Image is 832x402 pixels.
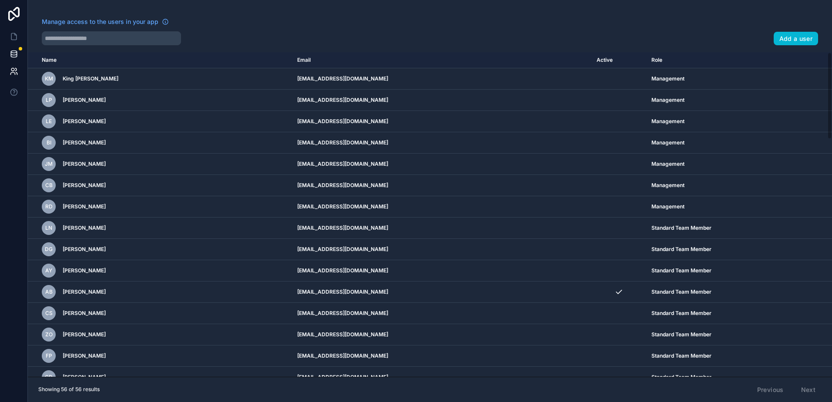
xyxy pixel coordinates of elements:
[591,52,646,68] th: Active
[651,224,711,231] span: Standard Team Member
[45,161,53,167] span: JM
[651,310,711,317] span: Standard Team Member
[651,161,684,167] span: Management
[292,303,591,324] td: [EMAIL_ADDRESS][DOMAIN_NAME]
[292,132,591,154] td: [EMAIL_ADDRESS][DOMAIN_NAME]
[63,246,106,253] span: [PERSON_NAME]
[651,352,711,359] span: Standard Team Member
[63,75,118,82] span: King [PERSON_NAME]
[63,139,106,146] span: [PERSON_NAME]
[651,118,684,125] span: Management
[63,374,106,381] span: [PERSON_NAME]
[63,310,106,317] span: [PERSON_NAME]
[28,52,292,68] th: Name
[45,224,52,231] span: LN
[292,345,591,367] td: [EMAIL_ADDRESS][DOMAIN_NAME]
[46,352,52,359] span: FP
[45,246,53,253] span: DG
[292,218,591,239] td: [EMAIL_ADDRESS][DOMAIN_NAME]
[63,224,106,231] span: [PERSON_NAME]
[45,331,53,338] span: ZO
[45,310,53,317] span: CS
[63,331,106,338] span: [PERSON_NAME]
[292,324,591,345] td: [EMAIL_ADDRESS][DOMAIN_NAME]
[651,182,684,189] span: Management
[651,139,684,146] span: Management
[42,17,169,26] a: Manage access to the users in your app
[42,17,158,26] span: Manage access to the users in your app
[45,288,53,295] span: AB
[774,32,819,46] button: Add a user
[646,52,792,68] th: Role
[292,260,591,281] td: [EMAIL_ADDRESS][DOMAIN_NAME]
[63,97,106,104] span: [PERSON_NAME]
[651,97,684,104] span: Management
[45,267,52,274] span: AY
[28,52,832,377] div: scrollable content
[292,281,591,303] td: [EMAIL_ADDRESS][DOMAIN_NAME]
[47,139,51,146] span: BI
[63,118,106,125] span: [PERSON_NAME]
[63,203,106,210] span: [PERSON_NAME]
[292,52,591,68] th: Email
[292,111,591,132] td: [EMAIL_ADDRESS][DOMAIN_NAME]
[45,75,53,82] span: KM
[292,367,591,388] td: [EMAIL_ADDRESS][DOMAIN_NAME]
[292,239,591,260] td: [EMAIL_ADDRESS][DOMAIN_NAME]
[651,267,711,274] span: Standard Team Member
[38,386,100,393] span: Showing 56 of 56 results
[292,90,591,111] td: [EMAIL_ADDRESS][DOMAIN_NAME]
[46,97,52,104] span: LP
[63,288,106,295] span: [PERSON_NAME]
[45,374,53,381] span: CD
[292,68,591,90] td: [EMAIL_ADDRESS][DOMAIN_NAME]
[45,203,53,210] span: RD
[63,182,106,189] span: [PERSON_NAME]
[45,182,53,189] span: CB
[651,75,684,82] span: Management
[63,161,106,167] span: [PERSON_NAME]
[292,196,591,218] td: [EMAIL_ADDRESS][DOMAIN_NAME]
[46,118,52,125] span: LE
[292,154,591,175] td: [EMAIL_ADDRESS][DOMAIN_NAME]
[63,267,106,274] span: [PERSON_NAME]
[651,331,711,338] span: Standard Team Member
[63,352,106,359] span: [PERSON_NAME]
[651,374,711,381] span: Standard Team Member
[651,288,711,295] span: Standard Team Member
[651,203,684,210] span: Management
[292,175,591,196] td: [EMAIL_ADDRESS][DOMAIN_NAME]
[651,246,711,253] span: Standard Team Member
